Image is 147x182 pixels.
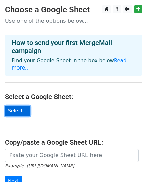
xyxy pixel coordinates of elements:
[5,163,74,168] small: Example: [URL][DOMAIN_NAME]
[5,149,139,162] input: Paste your Google Sheet URL here
[5,17,142,25] p: Use one of the options below...
[5,138,142,146] h4: Copy/paste a Google Sheet URL:
[12,58,127,71] a: Read more...
[113,150,147,182] iframe: Chat Widget
[12,57,135,72] p: Find your Google Sheet in the box below
[12,39,135,55] h4: How to send your first MergeMail campaign
[5,5,142,15] h3: Choose a Google Sheet
[5,93,142,101] h4: Select a Google Sheet:
[5,106,30,116] a: Select...
[113,150,147,182] div: Widget de chat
